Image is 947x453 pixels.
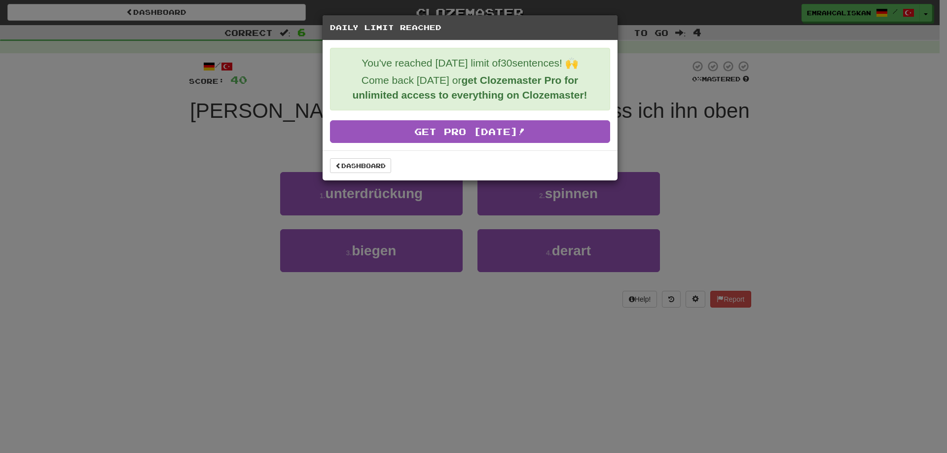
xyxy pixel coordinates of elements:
a: Dashboard [330,158,391,173]
a: Get Pro [DATE]! [330,120,610,143]
h5: Daily Limit Reached [330,23,610,33]
p: Come back [DATE] or [338,73,602,103]
p: You've reached [DATE] limit of 30 sentences! 🙌 [338,56,602,70]
strong: get Clozemaster Pro for unlimited access to everything on Clozemaster! [352,74,587,101]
